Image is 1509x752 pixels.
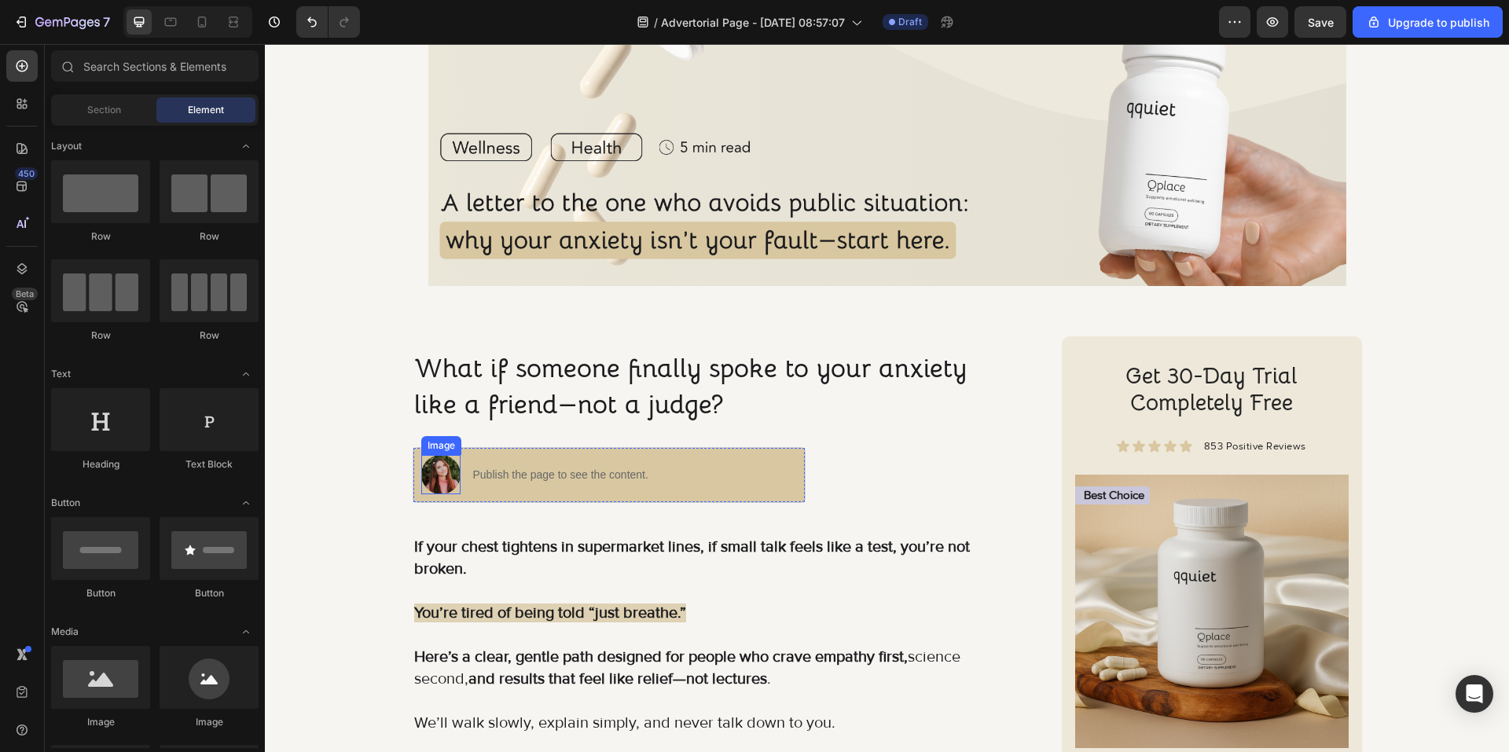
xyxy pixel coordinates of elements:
[265,44,1509,752] iframe: Design area
[160,229,259,244] div: Row
[160,586,259,600] div: Button
[1294,6,1346,38] button: Save
[1456,675,1493,713] div: Open Intercom Messenger
[1353,6,1503,38] button: Upgrade to publish
[661,14,845,31] span: Advertorial Page - [DATE] 08:57:07
[149,306,734,379] p: What if someone finally spoke to your anxiety like a friend—not a judge?
[87,103,121,117] span: Section
[51,328,150,343] div: Row
[233,619,259,644] span: Toggle open
[149,493,705,534] strong: If your chest tightens in supermarket lines, if small talk feels like a test, you’re not broken.
[6,6,117,38] button: 7
[51,586,150,600] div: Button
[233,361,259,387] span: Toggle open
[810,431,1084,704] img: gempages_580597363031147438-fa416bfa-52ef-435a-8b42-65b106010789.png
[819,444,879,460] p: Best Choice
[160,457,259,471] div: Text Block
[51,139,82,153] span: Layout
[654,14,658,31] span: /
[149,602,747,646] p: science second, .
[51,229,150,244] div: Row
[204,625,502,644] strong: and results that feel like relief—not lectures
[1366,14,1489,31] div: Upgrade to publish
[51,50,259,82] input: Search Sections & Elements
[233,490,259,515] span: Toggle open
[233,134,259,159] span: Toggle open
[149,668,747,690] p: We’ll walk slowly, explain simply, and never talk down to you.
[156,411,196,450] img: gempages_580597363031147438-852338c7-c3d1-4939-81db-51742b0c0219.webp
[51,715,150,729] div: Image
[149,559,421,578] strong: You’re tired of being told “just breathe.”
[296,6,360,38] div: Undo/Redo
[51,625,79,639] span: Media
[103,13,110,31] p: 7
[149,603,643,622] strong: Here’s a clear, gentle path designed for people who crave empathy first,
[12,288,38,300] div: Beta
[160,394,193,409] div: Image
[51,367,71,381] span: Text
[160,715,259,729] div: Image
[160,328,259,343] div: Row
[188,103,224,117] span: Element
[51,496,80,510] span: Button
[898,15,922,29] span: Draft
[208,423,384,439] p: Publish the page to see the content.
[51,457,150,471] div: Heading
[1308,16,1334,29] span: Save
[824,317,1070,373] h2: Get 30-Day Trial Completely Free
[939,396,1041,409] span: 853 Positive Reviews
[15,167,38,180] div: 450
